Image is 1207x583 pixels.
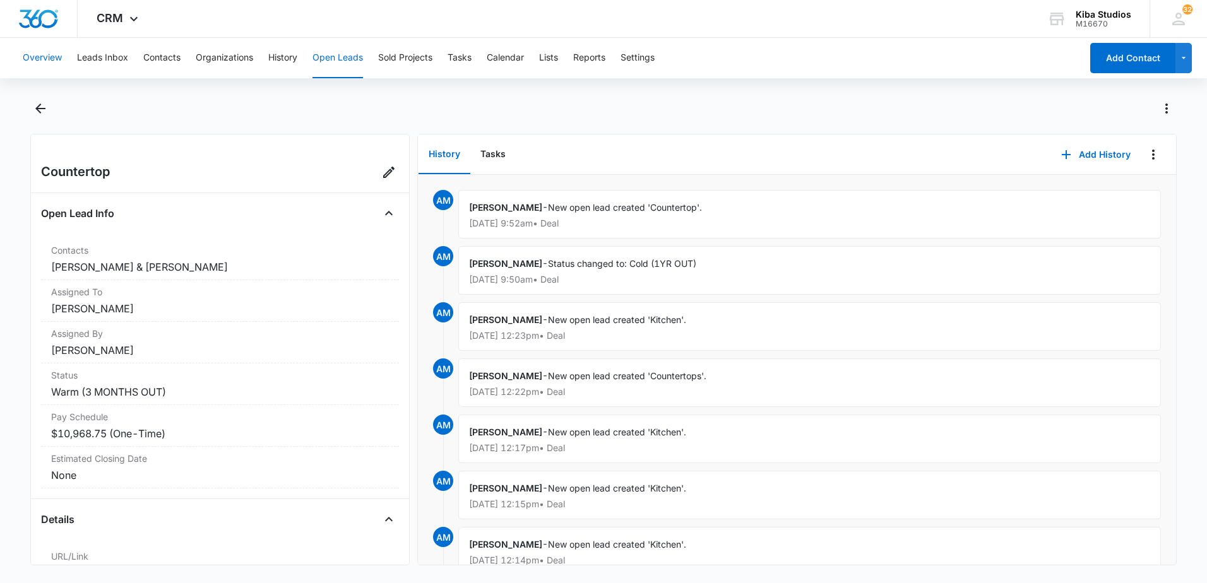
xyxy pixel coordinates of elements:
dd: [PERSON_NAME] [51,301,389,316]
p: [DATE] 12:17pm • Deal [469,444,1150,452]
div: - [458,358,1161,407]
button: Actions [1156,98,1177,119]
span: CRM [97,11,123,25]
span: 32 [1182,4,1192,15]
button: Organizations [196,38,253,78]
span: [PERSON_NAME] [469,314,542,325]
p: [DATE] 12:15pm • Deal [469,500,1150,509]
div: Contacts[PERSON_NAME] & [PERSON_NAME] [41,238,399,280]
div: account name [1076,9,1131,20]
p: [DATE] 12:23pm • Deal [469,331,1150,340]
div: Estimated Closing DateNone [41,447,399,488]
h4: Open Lead Info [41,206,114,221]
button: Close [379,203,399,223]
button: Lists [539,38,558,78]
button: Add Contact [1090,43,1175,73]
span: New open lead created 'Kitchen'. [548,427,686,437]
button: Close [379,509,399,529]
div: StatusWarm (3 MONTHS OUT) [41,363,399,405]
dt: Assigned To [51,285,389,298]
div: - [458,527,1161,575]
dt: Contacts [51,244,389,257]
dt: URL/Link [51,550,389,563]
h4: Details [41,512,74,527]
h2: Countertop [41,162,110,182]
div: - [458,471,1161,519]
button: History [419,135,470,174]
p: [DATE] 9:52am • Deal [469,219,1150,228]
dd: $10,968.75 (One-Time) [51,426,389,441]
div: Pay Schedule$10,968.75 (One-Time) [41,405,399,447]
span: New open lead created 'Kitchen'. [548,483,686,493]
button: Add History [1049,139,1143,170]
span: AM [433,527,453,547]
span: AM [433,471,453,491]
span: [PERSON_NAME] [469,258,542,269]
button: Edit Open Lead [379,162,399,182]
button: Tasks [470,135,516,174]
span: New open lead created 'Kitchen'. [548,539,686,550]
button: Leads Inbox [77,38,128,78]
span: AM [433,190,453,210]
dt: Pay Schedule [51,410,389,423]
div: - [458,190,1161,238]
span: AM [433,415,453,435]
span: New open lead created 'Kitchen'. [548,314,686,325]
div: Assigned By[PERSON_NAME] [41,322,399,363]
span: AM [433,246,453,266]
button: History [268,38,297,78]
button: Tasks [448,38,472,78]
span: [PERSON_NAME] [469,370,542,381]
button: Reports [573,38,605,78]
div: notifications count [1182,4,1192,15]
span: Status changed to: Cold (1YR OUT) [548,258,696,269]
span: AM [433,358,453,379]
span: New open lead created 'Countertop'. [548,202,702,213]
button: Overview [23,38,62,78]
dd: [PERSON_NAME] [51,343,389,358]
dd: None [51,468,389,483]
button: Settings [621,38,655,78]
span: New open lead created 'Countertops'. [548,370,706,381]
span: [PERSON_NAME] [469,483,542,493]
p: [DATE] 12:22pm • Deal [469,387,1150,396]
dt: Assigned By [51,327,389,340]
dt: Estimated Closing Date [51,452,389,465]
button: Calendar [487,38,524,78]
dd: Warm (3 MONTHS OUT) [51,384,389,399]
button: Back [30,98,50,119]
span: [PERSON_NAME] [469,539,542,550]
div: account id [1076,20,1131,28]
dt: Status [51,368,389,382]
p: [DATE] 12:14pm • Deal [469,556,1150,565]
span: [PERSON_NAME] [469,202,542,213]
button: Overflow Menu [1143,144,1163,165]
p: [DATE] 9:50am • Deal [469,275,1150,284]
div: - [458,302,1161,351]
button: Open Leads [312,38,363,78]
button: Contacts [143,38,181,78]
span: AM [433,302,453,322]
dd: [PERSON_NAME] & [PERSON_NAME] [51,259,389,274]
button: Sold Projects [378,38,432,78]
span: [PERSON_NAME] [469,427,542,437]
div: Assigned To[PERSON_NAME] [41,280,399,322]
div: - [458,415,1161,463]
div: - [458,246,1161,295]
